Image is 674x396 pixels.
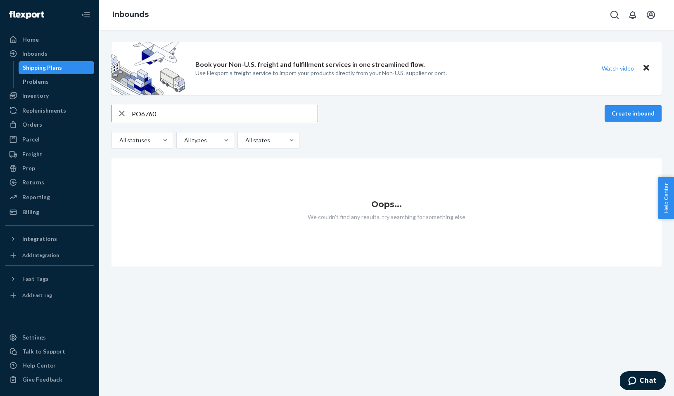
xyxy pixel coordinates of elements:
[22,92,49,100] div: Inventory
[183,136,184,144] input: All types
[244,136,245,144] input: All states
[620,371,666,392] iframe: Opens a widget where you can chat to one of our agents
[624,7,641,23] button: Open notifications
[22,49,47,58] div: Inbounds
[19,75,95,88] a: Problems
[22,35,39,44] div: Home
[78,7,94,23] button: Close Navigation
[5,289,94,302] a: Add Fast Tag
[22,361,56,370] div: Help Center
[22,164,35,172] div: Prep
[605,105,662,122] button: Create inbound
[9,11,44,19] img: Flexport logo
[5,148,94,161] a: Freight
[22,150,43,158] div: Freight
[19,61,95,74] a: Shipping Plans
[22,106,66,115] div: Replenishments
[22,252,59,259] div: Add Integration
[112,200,662,209] h1: Oops...
[641,62,652,74] button: Close
[606,7,623,23] button: Open Search Box
[5,176,94,189] a: Returns
[112,10,149,19] a: Inbounds
[5,47,94,60] a: Inbounds
[5,359,94,372] a: Help Center
[5,118,94,131] a: Orders
[658,177,674,219] button: Help Center
[5,191,94,204] a: Reporting
[195,69,447,77] p: Use Flexport’s freight service to import your products directly from your Non-U.S. supplier or port.
[112,213,662,221] p: We couldn't find any results, try searching for something else
[22,208,39,216] div: Billing
[22,235,57,243] div: Integrations
[22,178,44,186] div: Returns
[5,104,94,117] a: Replenishments
[22,135,40,144] div: Parcel
[22,275,49,283] div: Fast Tags
[22,292,52,299] div: Add Fast Tag
[23,78,49,86] div: Problems
[643,7,659,23] button: Open account menu
[23,64,62,72] div: Shipping Plans
[22,347,65,356] div: Talk to Support
[195,60,425,69] p: Book your Non-U.S. freight and fulfillment services in one streamlined flow.
[22,193,50,201] div: Reporting
[106,3,155,27] ol: breadcrumbs
[5,232,94,245] button: Integrations
[5,373,94,386] button: Give Feedback
[596,62,639,74] button: Watch video
[5,205,94,219] a: Billing
[5,272,94,285] button: Fast Tags
[5,162,94,175] a: Prep
[5,133,94,146] a: Parcel
[5,249,94,262] a: Add Integration
[22,333,46,342] div: Settings
[5,33,94,46] a: Home
[132,105,318,122] input: Search inbounds by name, destination, msku...
[5,89,94,102] a: Inventory
[5,331,94,344] a: Settings
[22,120,42,129] div: Orders
[22,375,62,384] div: Give Feedback
[5,345,94,358] button: Talk to Support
